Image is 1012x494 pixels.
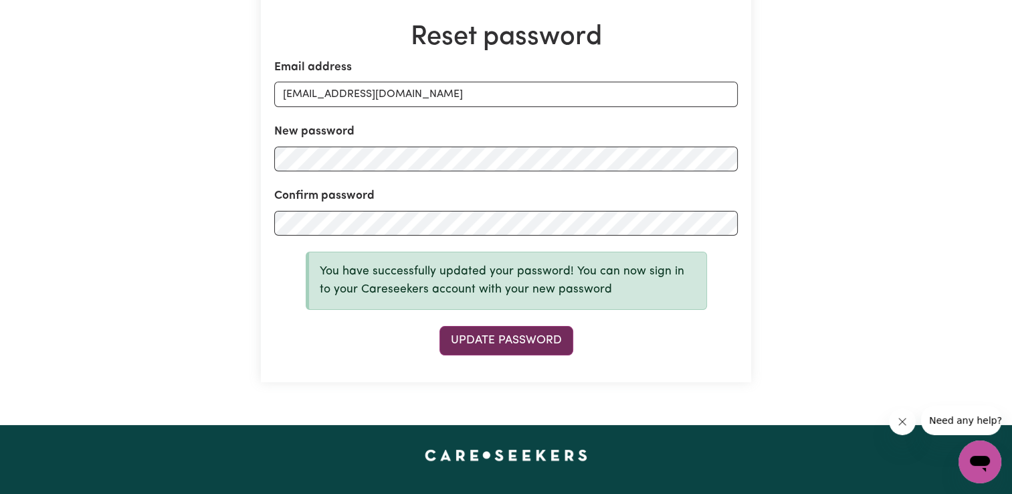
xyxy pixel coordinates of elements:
[425,449,587,460] a: Careseekers home page
[274,21,738,54] h1: Reset password
[274,187,375,205] label: Confirm password
[320,263,696,299] p: You have successfully updated your password! You can now sign in to your Careseekers account with...
[274,123,355,141] label: New password
[889,408,916,435] iframe: Close message
[274,59,352,76] label: Email address
[921,406,1001,435] iframe: Message from company
[439,326,573,355] button: Update Password
[958,440,1001,483] iframe: Button to launch messaging window
[8,9,81,20] span: Need any help?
